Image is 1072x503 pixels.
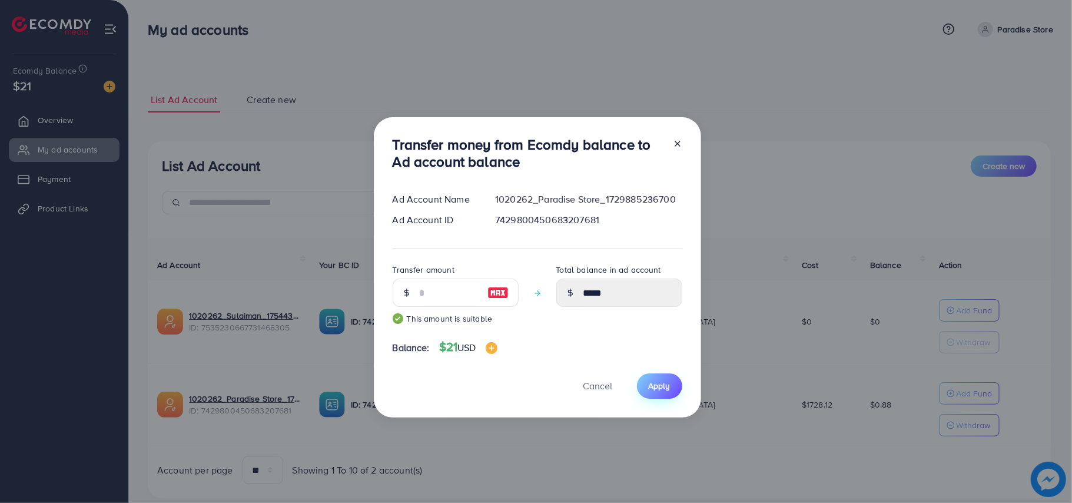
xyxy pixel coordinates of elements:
img: image [487,286,509,300]
span: USD [457,341,476,354]
div: 7429800450683207681 [486,213,691,227]
img: image [486,342,497,354]
div: Ad Account Name [383,193,486,206]
h4: $21 [439,340,497,355]
div: 1020262_Paradise Store_1729885236700 [486,193,691,206]
label: Total balance in ad account [556,264,661,276]
button: Apply [637,373,682,399]
img: guide [393,313,403,324]
label: Transfer amount [393,264,454,276]
span: Cancel [583,379,613,392]
span: Balance: [393,341,430,355]
span: Apply [649,380,671,392]
button: Cancel [569,373,628,399]
div: Ad Account ID [383,213,486,227]
small: This amount is suitable [393,313,519,325]
h3: Transfer money from Ecomdy balance to Ad account balance [393,136,663,170]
